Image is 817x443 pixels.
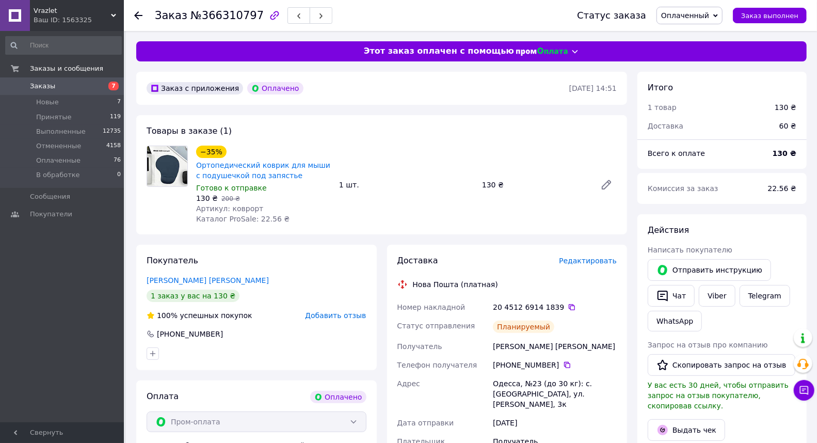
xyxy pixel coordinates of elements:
span: 7 [108,82,119,90]
button: Чат с покупателем [794,380,814,401]
span: Запрос на отзыв про компанию [648,341,768,349]
div: Оплачено [247,82,303,94]
span: Принятые [36,113,72,122]
span: Заказ выполнен [741,12,798,20]
span: Доставка [397,256,438,265]
span: Итого [648,83,673,92]
span: Действия [648,225,689,235]
span: 12735 [103,127,121,136]
div: 60 ₴ [773,115,803,137]
span: Номер накладной [397,303,466,311]
span: Оплата [147,391,179,401]
div: [PERSON_NAME] [PERSON_NAME] [491,337,619,356]
span: Адрес [397,379,420,388]
span: Этот заказ оплачен с помощью [364,45,514,57]
div: Оплачено [310,391,366,403]
span: 130 ₴ [196,194,218,202]
span: У вас есть 30 дней, чтобы отправить запрос на отзыв покупателю, скопировав ссылку. [648,381,789,410]
div: успешных покупок [147,310,252,321]
span: 4158 [106,141,121,151]
button: Чат [648,285,695,307]
div: Вернуться назад [134,10,142,21]
div: [PHONE_NUMBER] [493,360,617,370]
span: Заказ [155,9,187,22]
a: [PERSON_NAME] [PERSON_NAME] [147,276,269,284]
span: 119 [110,113,121,122]
div: Ваш ID: 1563325 [34,15,124,25]
span: Покупатель [147,256,198,265]
button: Скопировать запрос на отзыв [648,354,795,376]
b: 130 ₴ [773,149,796,157]
button: Отправить инструкцию [648,259,771,281]
span: В обработке [36,170,80,180]
span: 0 [117,170,121,180]
span: Готово к отправке [196,184,267,192]
div: 130 ₴ [478,178,592,192]
span: 7 [117,98,121,107]
span: Всего к оплате [648,149,705,157]
span: Отмененные [36,141,81,151]
span: Статус отправления [397,322,475,330]
div: Одесса, №23 (до 30 кг): с. [GEOGRAPHIC_DATA], ул. [PERSON_NAME], 3к [491,374,619,414]
div: [PHONE_NUMBER] [156,329,224,339]
span: №366310797 [190,9,264,22]
div: 130 ₴ [775,102,796,113]
span: Телефон получателя [397,361,477,369]
a: WhatsApp [648,311,702,331]
span: Дата отправки [397,419,454,427]
span: 76 [114,156,121,165]
span: Написать покупателю [648,246,732,254]
div: Планируемый [493,321,554,333]
span: Новые [36,98,59,107]
span: Доставка [648,122,683,130]
span: 200 ₴ [221,195,240,202]
div: −35% [196,146,227,158]
span: Каталог ProSale: 22.56 ₴ [196,215,290,223]
span: 22.56 ₴ [768,184,796,193]
span: Получатель [397,342,442,351]
span: Сообщения [30,192,70,201]
img: Ортопедический коврик для мыши с подушечкой под запястье [147,146,187,186]
span: Оплаченные [36,156,81,165]
span: Артикул: коврорт [196,204,263,213]
span: Комиссия за заказ [648,184,718,193]
span: Заказы и сообщения [30,64,103,73]
span: Покупатели [30,210,72,219]
span: Товары в заказе (1) [147,126,232,136]
span: Заказы [30,82,55,91]
span: 100% [157,311,178,320]
a: Ортопедический коврик для мыши с подушечкой под запястье [196,161,330,180]
div: Нова Пошта (платная) [410,279,501,290]
div: 20 4512 6914 1839 [493,302,617,312]
input: Поиск [5,36,122,55]
button: Заказ выполнен [733,8,807,23]
div: Заказ с приложения [147,82,243,94]
a: Telegram [740,285,790,307]
time: [DATE] 14:51 [569,84,617,92]
div: [DATE] [491,414,619,432]
div: 1 шт. [335,178,478,192]
span: Vrazlet [34,6,111,15]
span: Добавить отзыв [305,311,366,320]
a: Редактировать [596,175,617,195]
span: Оплаченный [661,11,709,20]
a: Viber [699,285,735,307]
span: Редактировать [559,257,617,265]
span: 1 товар [648,103,677,112]
button: Выдать чек [648,419,725,441]
div: 1 заказ у вас на 130 ₴ [147,290,239,302]
div: Статус заказа [577,10,646,21]
span: Выполненные [36,127,86,136]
